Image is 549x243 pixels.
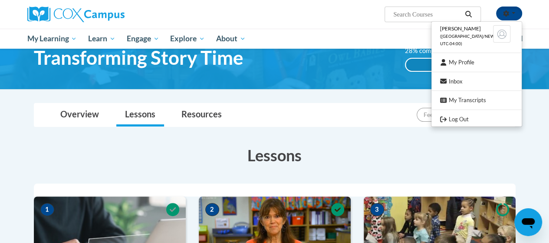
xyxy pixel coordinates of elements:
[27,7,125,22] img: Cox Campus
[210,29,251,49] a: About
[40,203,54,216] span: 1
[431,95,522,106] a: My Transcripts
[22,29,83,49] a: My Learning
[392,9,462,20] input: Search Courses
[116,103,164,126] a: Lessons
[27,33,77,44] span: My Learning
[34,144,516,166] h3: Lessons
[34,46,243,69] span: Transforming Story Time
[205,203,219,216] span: 2
[121,29,165,49] a: Engage
[27,7,184,22] a: Cox Campus
[406,59,436,71] div: 28% complete
[514,208,542,236] iframe: Button to launch messaging window
[496,7,522,20] button: Account Settings
[52,103,108,126] a: Overview
[370,203,384,216] span: 3
[431,76,522,87] a: Inbox
[21,29,529,49] div: Main menu
[417,108,456,122] button: Feedback
[88,33,115,44] span: Learn
[462,9,475,20] button: Search
[431,114,522,125] a: Logout
[127,33,159,44] span: Engage
[493,25,510,43] img: Learner Profile Avatar
[82,29,121,49] a: Learn
[440,25,481,32] span: [PERSON_NAME]
[173,103,230,126] a: Resources
[164,29,210,49] a: Explore
[216,33,246,44] span: About
[405,46,455,56] label: 28% complete
[170,33,205,44] span: Explore
[440,34,508,46] span: ([GEOGRAPHIC_DATA]/New_York UTC-04:00)
[431,57,522,68] a: My Profile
